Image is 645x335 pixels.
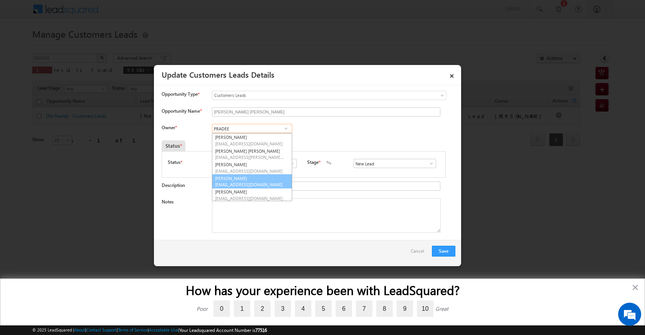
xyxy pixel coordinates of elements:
span: [EMAIL_ADDRESS][DOMAIN_NAME] [215,182,284,187]
button: Save [432,246,455,257]
label: 2 [254,300,271,317]
div: Status [162,140,185,151]
em: Start Chat [104,237,139,247]
a: Contact Support [86,327,117,332]
label: 9 [397,300,413,317]
label: Notes [162,199,174,205]
label: 3 [275,300,291,317]
label: 10 [417,300,433,317]
label: 4 [295,300,311,317]
a: Show All Items [285,160,295,167]
a: Acceptable Use [149,327,178,332]
label: 7 [356,300,372,317]
label: Owner [162,125,177,130]
label: 8 [376,300,393,317]
a: Show All Items [281,125,291,132]
button: Close [632,281,639,293]
a: Show All Items [425,160,434,167]
a: [PERSON_NAME] [212,133,292,147]
label: Stage [307,159,319,166]
label: 6 [336,300,352,317]
span: Opportunity Type [162,91,198,98]
a: Terms of Service [118,327,148,332]
img: d_60004797649_company_0_60004797649 [13,40,32,50]
span: © 2025 LeadSquared | | | | | [32,327,267,334]
a: Cancel [411,246,428,260]
a: [PERSON_NAME] [PERSON_NAME] [212,147,292,161]
span: [EMAIL_ADDRESS][DOMAIN_NAME] [215,168,284,174]
a: [PERSON_NAME] [212,161,292,175]
label: Opportunity Name [162,108,202,114]
label: 0 [213,300,230,317]
div: Chat with us now [40,40,129,50]
div: Great [435,305,448,312]
span: [EMAIL_ADDRESS][DOMAIN_NAME] [215,141,284,147]
span: Customers Leads [212,92,415,99]
label: 5 [315,300,332,317]
a: Update Customers Leads Details [162,69,275,80]
span: [EMAIL_ADDRESS][DOMAIN_NAME] [215,195,284,201]
a: × [445,68,458,81]
label: Status [168,159,180,166]
input: Type to Search [354,159,436,168]
div: Minimize live chat window [126,4,144,22]
input: Type to Search [212,124,292,133]
div: Poor [197,305,208,312]
label: Description [162,182,185,188]
a: [PERSON_NAME] [212,188,292,202]
a: About [74,327,85,332]
a: Customers Leads [212,91,447,100]
a: [PERSON_NAME] [212,174,292,189]
span: [EMAIL_ADDRESS][PERSON_NAME][DOMAIN_NAME] [215,154,284,160]
label: 1 [234,300,250,317]
textarea: Type your message and hit 'Enter' [10,71,140,230]
h2: How has your experience been with LeadSquared? [16,283,629,297]
span: 77516 [255,327,267,333]
span: Your Leadsquared Account Number is [179,327,267,333]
